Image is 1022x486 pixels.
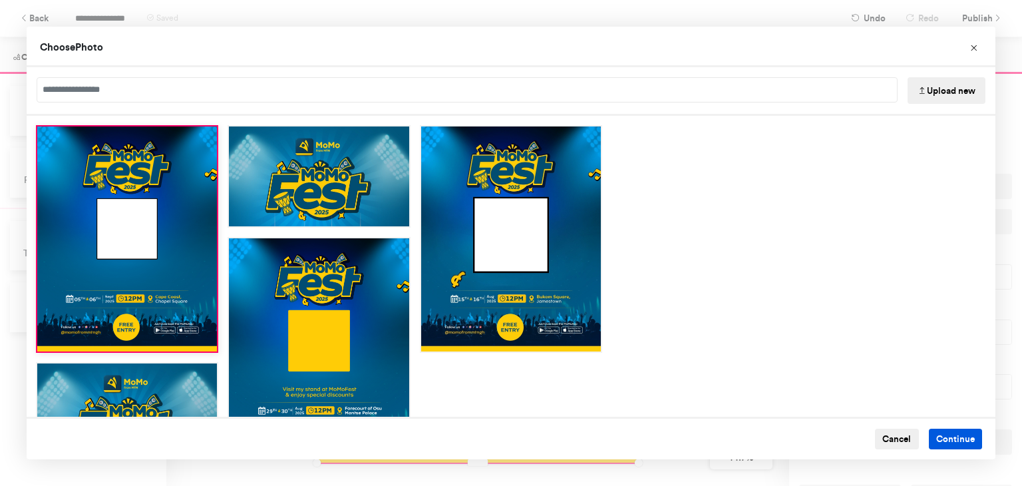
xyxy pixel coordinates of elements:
[875,429,919,450] button: Cancel
[40,41,103,53] span: Choose Photo
[929,429,983,450] button: Continue
[908,77,985,104] button: Upload new
[27,27,995,459] div: Choose Image
[955,419,1006,470] iframe: Drift Widget Chat Controller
